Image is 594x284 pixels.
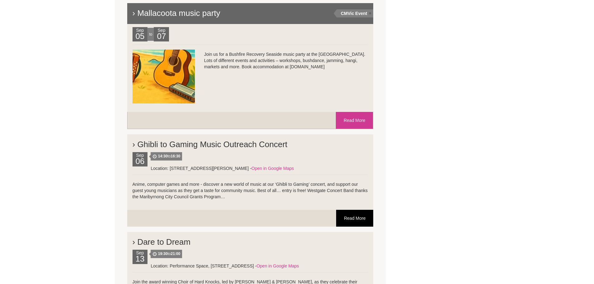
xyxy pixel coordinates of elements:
[151,250,182,258] span: to
[134,33,146,41] h2: 05
[341,11,367,16] strong: CMVic Event
[133,27,148,41] div: Sep
[158,154,168,158] strong: 14:30
[133,165,368,171] div: Location: [STREET_ADDRESS][PERSON_NAME] -
[134,256,146,264] h2: 13
[133,51,368,70] p: Join us for a Bushfire Recovery Seaside music party at the [GEOGRAPHIC_DATA]. Lots of different e...
[171,252,180,256] strong: 21:00
[133,152,148,166] div: Sep
[133,181,368,200] p: Anime, computer games and more - discover a new world of music at our ‘Ghibli to Gaming’ concert,...
[151,152,182,161] span: to
[133,250,148,264] div: Sep
[336,210,373,227] a: Read More
[154,27,169,41] div: Sep
[133,133,368,152] h2: › Ghibli to Gaming Music Outreach Concert
[147,28,154,41] div: to
[126,2,374,24] h2: › Mallacoota music party
[251,166,294,171] a: Open in Google Maps
[134,158,146,166] h2: 06
[257,263,299,268] a: Open in Google Maps
[133,231,368,250] h2: › Dare to Dream
[133,263,368,269] div: Location: Performance Space, [STREET_ADDRESS] -
[155,33,167,41] h2: 07
[336,112,373,129] a: Read More
[158,252,168,256] strong: 19:30
[171,154,180,158] strong: 16:30
[133,50,195,103] img: SqueezeSucknPluck-sq.jpg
